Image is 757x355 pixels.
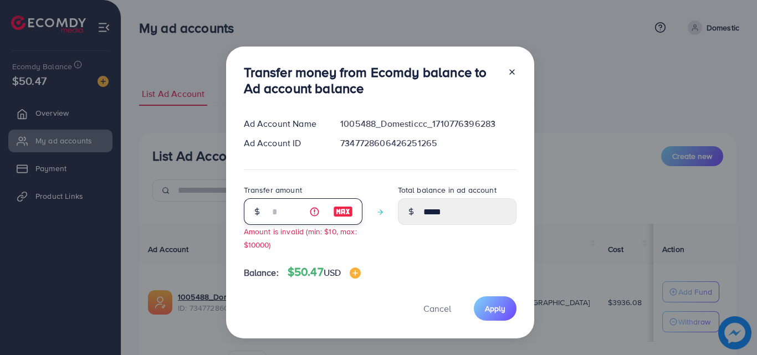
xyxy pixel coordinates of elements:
[244,266,279,279] span: Balance:
[485,303,505,314] span: Apply
[235,117,332,130] div: Ad Account Name
[244,184,302,195] label: Transfer amount
[288,265,361,279] h4: $50.47
[410,296,465,320] button: Cancel
[474,296,516,320] button: Apply
[331,117,525,130] div: 1005488_Domesticcc_1710776396283
[244,226,357,249] small: Amount is invalid (min: $10, max: $10000)
[350,267,361,279] img: image
[333,205,353,218] img: image
[244,64,499,96] h3: Transfer money from Ecomdy balance to Ad account balance
[398,184,497,195] label: Total balance in ad account
[235,137,332,150] div: Ad Account ID
[423,302,451,315] span: Cancel
[331,137,525,150] div: 7347728606426251265
[324,266,341,279] span: USD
